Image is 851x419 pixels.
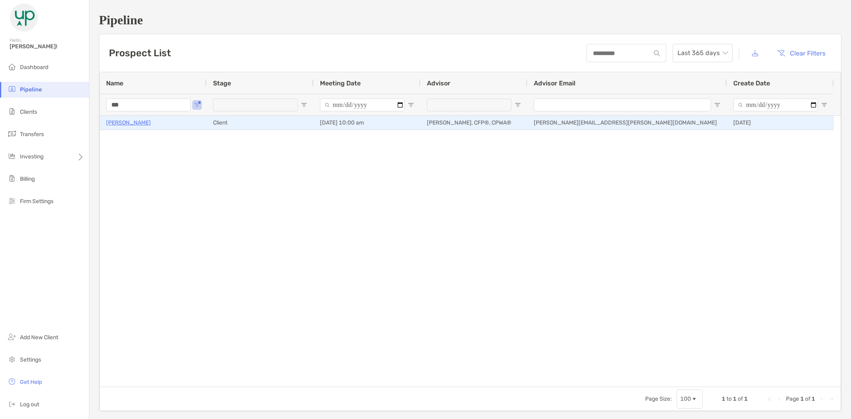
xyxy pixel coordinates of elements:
[714,102,721,108] button: Open Filter Menu
[818,396,825,402] div: Next Page
[421,116,527,130] div: [PERSON_NAME], CFP®, CPWA®
[301,102,307,108] button: Open Filter Menu
[786,395,799,402] span: Page
[805,395,810,402] span: of
[534,79,575,87] span: Advisor Email
[7,62,17,71] img: dashboard icon
[20,153,43,160] span: Investing
[7,174,17,183] img: billing icon
[828,396,834,402] div: Last Page
[776,396,783,402] div: Previous Page
[194,102,200,108] button: Open Filter Menu
[733,395,736,402] span: 1
[20,86,42,93] span: Pipeline
[320,99,405,111] input: Meeting Date Filter Input
[20,176,35,182] span: Billing
[99,13,841,28] h1: Pipeline
[645,395,672,402] div: Page Size:
[527,116,727,130] div: [PERSON_NAME][EMAIL_ADDRESS][PERSON_NAME][DOMAIN_NAME]
[7,377,17,386] img: get-help icon
[10,3,38,32] img: Zoe Logo
[7,354,17,364] img: settings icon
[821,102,827,108] button: Open Filter Menu
[106,99,191,111] input: Name Filter Input
[727,395,732,402] span: to
[7,332,17,342] img: add_new_client icon
[654,50,660,56] img: input icon
[20,356,41,363] span: Settings
[733,79,770,87] span: Create Date
[20,334,58,341] span: Add New Client
[771,44,831,62] button: Clear Filters
[106,79,123,87] span: Name
[515,102,521,108] button: Open Filter Menu
[677,389,703,409] div: Page Size
[7,151,17,161] img: investing icon
[213,79,231,87] span: Stage
[7,107,17,116] img: clients icon
[427,79,450,87] span: Advisor
[767,396,773,402] div: First Page
[812,395,815,402] span: 1
[10,43,84,50] span: [PERSON_NAME]!
[738,395,743,402] span: of
[207,116,314,130] div: Client
[7,196,17,206] img: firm-settings icon
[20,198,53,205] span: Firm Settings
[680,395,691,402] div: 100
[109,47,171,59] h3: Prospect List
[744,395,748,402] span: 1
[106,118,151,128] a: [PERSON_NAME]
[20,379,42,385] span: Get Help
[733,99,818,111] input: Create Date Filter Input
[722,395,725,402] span: 1
[320,79,361,87] span: Meeting Date
[534,99,711,111] input: Advisor Email Filter Input
[20,109,37,115] span: Clients
[7,84,17,94] img: pipeline icon
[20,131,44,138] span: Transfers
[20,401,39,408] span: Log out
[727,116,834,130] div: [DATE]
[408,102,414,108] button: Open Filter Menu
[800,395,804,402] span: 1
[7,399,17,409] img: logout icon
[314,116,421,130] div: [DATE] 10:00 am
[7,129,17,138] img: transfers icon
[677,44,728,62] span: Last 365 days
[20,64,48,71] span: Dashboard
